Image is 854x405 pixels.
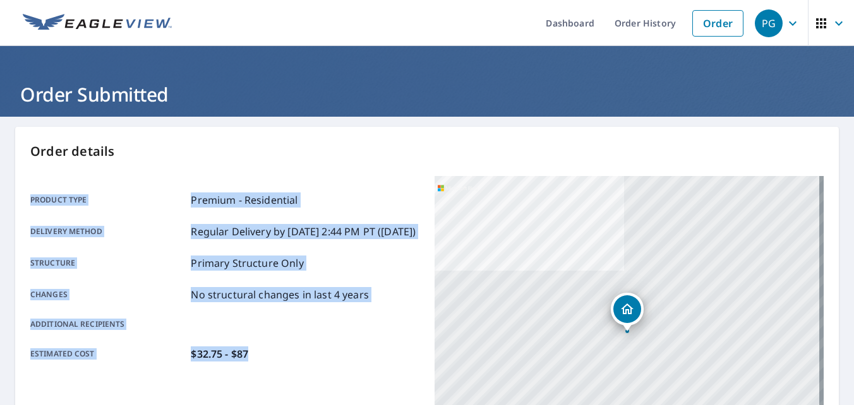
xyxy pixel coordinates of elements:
[611,293,644,332] div: Dropped pin, building 1, Residential property, 3153 Prairie Iris Dr Land O Lakes, FL 34638
[30,142,824,161] p: Order details
[23,14,172,33] img: EV Logo
[692,10,743,37] a: Order
[30,255,186,271] p: Structure
[191,346,248,361] p: $32.75 - $87
[30,192,186,208] p: Product type
[30,319,186,330] p: Additional recipients
[191,224,416,239] p: Regular Delivery by [DATE] 2:44 PM PT ([DATE])
[755,9,783,37] div: PG
[191,192,298,208] p: Premium - Residential
[191,255,303,271] p: Primary Structure Only
[30,287,186,302] p: Changes
[30,346,186,361] p: Estimated cost
[191,287,369,302] p: No structural changes in last 4 years
[30,224,186,239] p: Delivery method
[15,81,839,107] h1: Order Submitted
